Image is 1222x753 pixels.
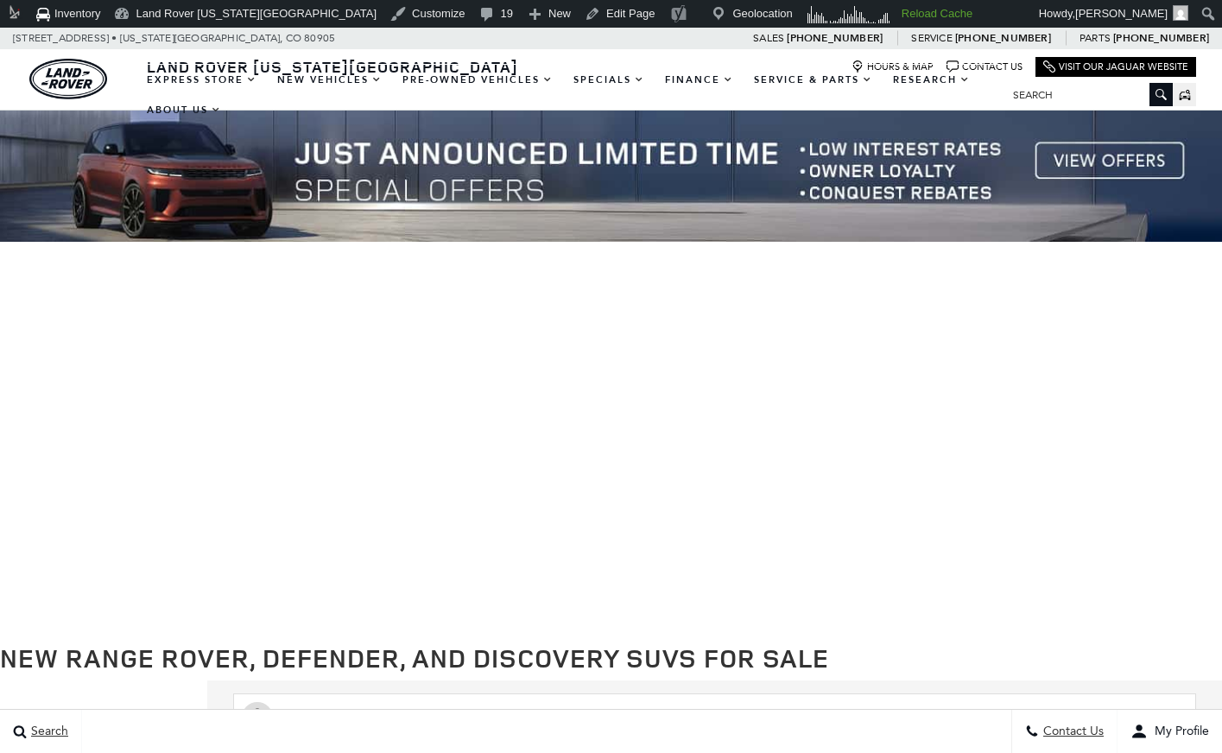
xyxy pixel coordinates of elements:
a: EXPRESS STORE [136,65,267,95]
span: Contact Us [1039,725,1104,739]
span: [STREET_ADDRESS] • [13,28,117,49]
a: [PHONE_NUMBER] [955,31,1051,45]
a: Pre-Owned Vehicles [392,65,563,95]
span: Parts [1080,32,1111,44]
span: 80905 [304,28,335,49]
span: Land Rover [US_STATE][GEOGRAPHIC_DATA] [147,56,518,77]
a: About Us [136,95,231,125]
a: Land Rover [US_STATE][GEOGRAPHIC_DATA] [136,56,529,77]
a: [PHONE_NUMBER] [787,31,883,45]
a: Hours & Map [852,60,934,73]
a: Contact Us [947,60,1023,73]
input: Search [1000,85,1173,105]
a: Service & Parts [744,65,883,95]
a: Specials [563,65,655,95]
span: Service [911,32,952,44]
input: Search Inventory [233,693,1196,747]
a: land-rover [29,59,107,99]
span: [US_STATE][GEOGRAPHIC_DATA], [120,28,283,49]
img: Land Rover [29,59,107,99]
button: user-profile-menu [1118,710,1222,753]
span: Search [27,725,68,739]
a: [STREET_ADDRESS] • [US_STATE][GEOGRAPHIC_DATA], CO 80905 [13,32,335,44]
a: [PHONE_NUMBER] [1113,31,1209,45]
span: My Profile [1148,725,1209,739]
a: Visit Our Jaguar Website [1043,60,1188,73]
a: Finance [655,65,744,95]
nav: Main Navigation [136,65,1000,125]
span: CO [286,28,301,49]
a: Research [883,65,980,95]
strong: Reload Cache [902,7,972,20]
span: Sales [753,32,784,44]
img: Visitors over 48 hours. Click for more Clicky Site Stats. [801,3,896,27]
span: [PERSON_NAME] [1075,7,1168,20]
svg: Click to toggle on voice search [242,702,273,733]
a: New Vehicles [267,65,392,95]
